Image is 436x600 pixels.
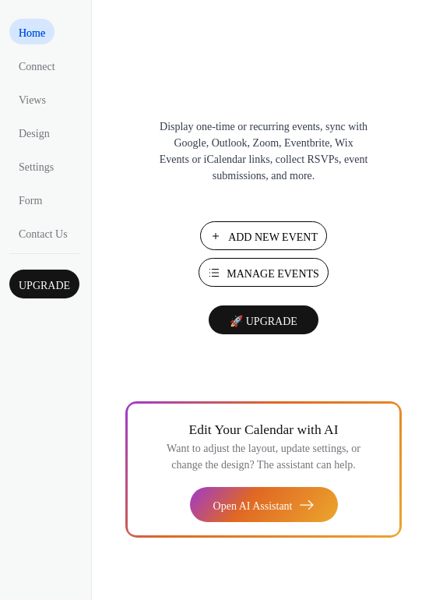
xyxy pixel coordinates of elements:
span: Settings [19,159,54,175]
span: 🚀 Upgrade [218,316,309,327]
button: Manage Events [199,258,329,287]
span: Edit Your Calendar with AI [189,418,339,440]
span: Want to adjust the layout, update settings, or change the design? The assistant can help. [167,443,360,471]
span: Home [19,25,45,41]
button: Open AI Assistant [190,487,338,522]
span: Views [19,92,46,108]
span: Design [19,125,50,142]
a: Home [9,19,54,44]
span: Connect [19,58,55,75]
button: Upgrade [9,270,79,298]
a: Design [9,119,59,145]
a: Connect [9,52,65,78]
span: Upgrade [19,277,70,294]
a: Settings [9,153,63,178]
a: Contact Us [9,220,77,245]
span: Add New Event [228,229,318,245]
a: Form [9,186,51,212]
span: Manage Events [227,266,319,282]
span: Display one-time or recurring events, sync with Google, Outlook, Zoom, Eventbrite, Wix Events or ... [159,118,369,184]
button: Add New Event [200,221,327,250]
button: 🚀 Upgrade [209,305,318,334]
span: Open AI Assistant [213,498,293,514]
span: Contact Us [19,226,68,242]
span: Form [19,192,42,209]
a: Views [9,86,55,111]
